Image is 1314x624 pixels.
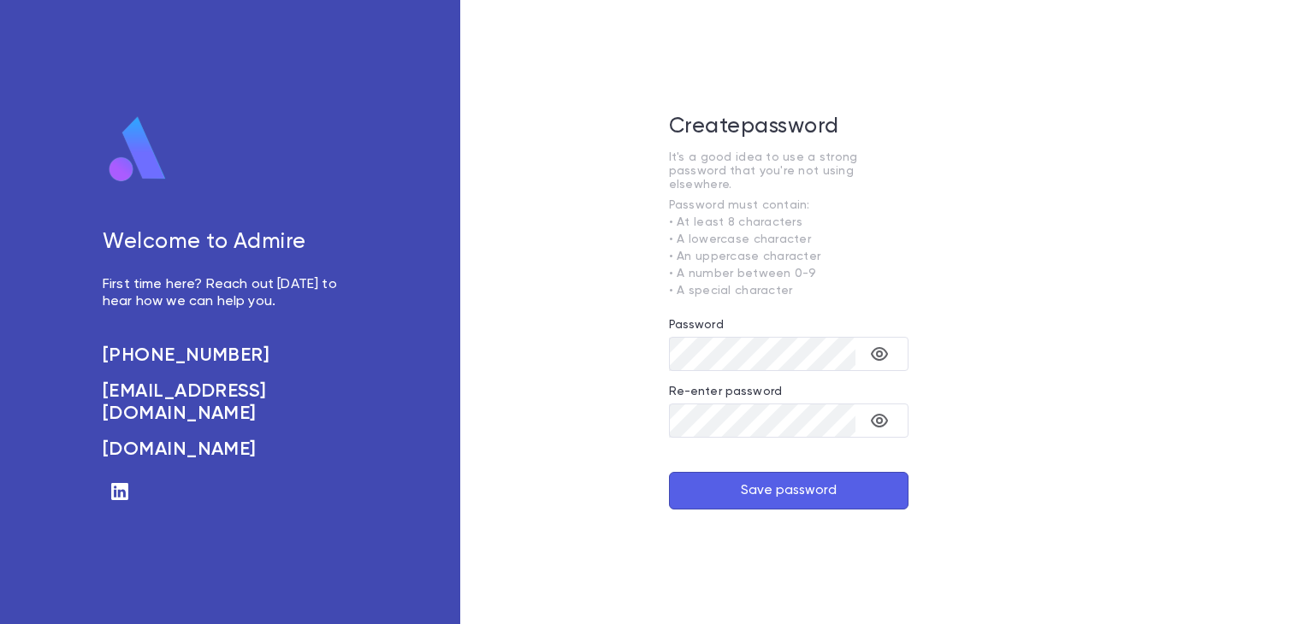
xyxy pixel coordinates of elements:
p: • A lowercase character [669,233,909,246]
label: Re-enter password [669,385,782,398]
button: Save password [669,472,909,509]
img: logo [103,115,173,184]
p: First time here? Reach out [DATE] to hear how we can help you. [103,276,356,310]
button: toggle password visibility [862,403,897,438]
button: toggle password visibility [862,337,897,371]
a: [DOMAIN_NAME] [103,439,356,461]
p: • A number between 0-9 [669,267,909,280]
p: • A special character [669,284,909,297]
a: [EMAIL_ADDRESS][DOMAIN_NAME] [103,380,356,425]
label: Password [669,318,724,332]
p: It's a good idea to use a strong password that you're not using elsewhere. [669,150,909,191]
p: • An uppercase character [669,250,909,263]
h5: Welcome to Admire [103,230,356,256]
p: • At least 8 characters [669,215,909,229]
a: [PHONE_NUMBER] [103,344,356,367]
h5: Create password [669,115,909,140]
p: Password must contain: [669,198,909,212]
